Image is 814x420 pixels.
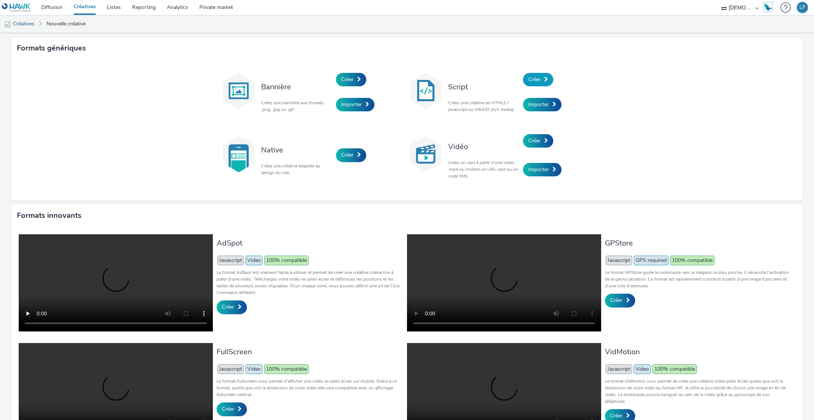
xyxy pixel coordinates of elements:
[2,3,31,12] img: undefined Logo
[610,297,622,304] span: Créer
[336,73,366,86] a: Créer
[261,163,332,176] p: Créez une créative adaptée au design du site.
[264,256,309,265] span: 100% compatible
[799,2,805,13] div: LF
[605,378,792,405] p: Le format VidMotion vous permet de créer une créative video plein écran quelle que soit la dimens...
[634,364,651,374] span: Video
[4,21,11,28] img: mobile
[523,134,553,148] a: Créer
[528,137,541,144] span: Créer
[264,364,309,374] span: 100% compatible
[762,1,774,13] img: Hawk Academy
[605,347,792,357] h3: VidMotion
[523,163,561,176] a: Importer
[407,72,444,109] img: code.svg
[261,82,332,92] h3: Bannière
[222,303,234,311] span: Créer
[528,166,549,173] span: Importer
[220,72,257,109] img: banner.svg
[336,148,366,162] a: Créer
[634,256,668,265] span: GPS required
[17,210,82,221] h3: Formats innovants
[605,269,792,289] p: Le format GPStore guide le mobinaute vers le magasin le plus proche, il nécessite l’activation de...
[261,99,332,113] p: Créez une bannière aux formats .png, .jpg ou .gif.
[43,15,89,33] a: Nouvelle créative
[670,256,714,265] span: 100% compatible
[217,378,403,398] p: Le format Fullscreen vous permet d'afficher une vidéo en plein écran sur mobile. Grâce à ce forma...
[762,1,777,13] a: Hawk Academy
[217,269,403,296] p: Le format AdSpot est vraiment facile à utiliser et permet de créer une créative interactive à par...
[407,135,444,173] img: video.svg
[217,364,244,374] span: Javascript
[341,151,354,158] span: Créer
[222,405,234,413] span: Créer
[523,73,553,86] a: Créer
[448,159,519,179] p: Créez un vast à partir d'une video .mp4 ou insérez un URL vast ou un code XML.
[448,82,519,92] h3: Script
[528,76,541,83] span: Créer
[606,364,632,374] span: Javascript
[652,364,697,374] span: 100% compatible
[17,43,86,54] h3: Formats génériques
[523,98,561,111] a: Importer
[448,99,519,113] p: Créez une créative en HTML5 / javascript ou MRAID (rich media).
[217,238,403,248] h3: AdSpot
[217,347,403,357] h3: FullScreen
[245,364,263,374] span: Video
[448,142,519,152] h3: Vidéo
[341,76,354,83] span: Créer
[217,300,247,314] a: Créer
[220,135,257,173] img: native.svg
[261,145,332,155] h3: Native
[605,294,635,307] a: Créer
[217,402,247,416] a: Créer
[605,238,792,248] h3: GPStore
[528,101,549,108] span: Importer
[341,101,362,108] span: Importer
[606,256,632,265] span: Javascript
[245,256,263,265] span: Video
[610,412,622,419] span: Créer
[217,256,244,265] span: Javascript
[336,98,374,111] a: Importer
